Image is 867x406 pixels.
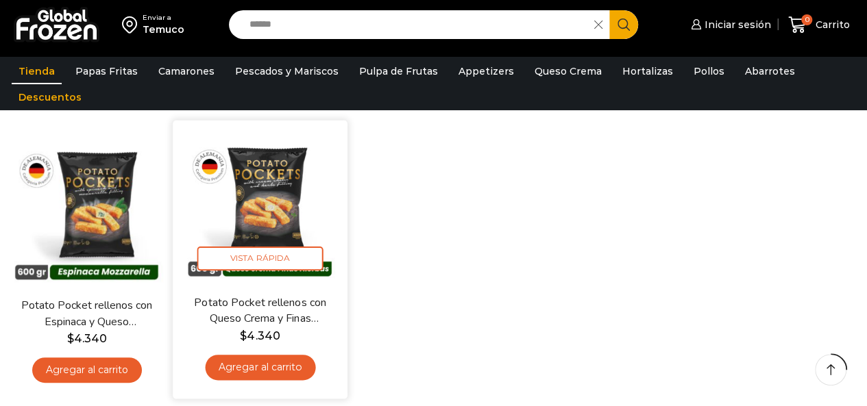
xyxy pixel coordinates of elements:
[452,58,521,84] a: Appetizers
[738,58,802,84] a: Abarrotes
[143,23,184,36] div: Temuco
[67,332,107,345] bdi: 4.340
[67,332,74,345] span: $
[122,13,143,36] img: address-field-icon.svg
[785,9,853,41] a: 0 Carrito
[32,357,142,383] a: Agregar al carrito: “Potato Pocket rellenos con Espinaca y Queso Mozzarella - Caja 8.4 kg”
[228,58,345,84] a: Pescados y Mariscos
[615,58,680,84] a: Hortalizas
[12,58,62,84] a: Tienda
[69,58,145,84] a: Papas Fritas
[151,58,221,84] a: Camarones
[801,14,812,25] span: 0
[205,355,315,380] a: Agregar al carrito: “Potato Pocket rellenos con Queso Crema y Finas Hierbas - Caja 8.4 kg”
[240,329,247,342] span: $
[687,11,771,38] a: Iniciar sesión
[352,58,445,84] a: Pulpa de Frutas
[143,13,184,23] div: Enviar a
[191,295,329,327] a: Potato Pocket rellenos con Queso Crema y Finas Hierbas – Caja 8.4 kg
[197,246,323,270] span: Vista Rápida
[12,84,88,110] a: Descuentos
[609,10,638,39] button: Search button
[528,58,609,84] a: Queso Crema
[812,18,850,31] span: Carrito
[240,329,280,342] bdi: 4.340
[701,18,771,31] span: Iniciar sesión
[687,58,731,84] a: Pollos
[18,298,156,329] a: Potato Pocket rellenos con Espinaca y Queso Mozzarella – Caja 8.4 kg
